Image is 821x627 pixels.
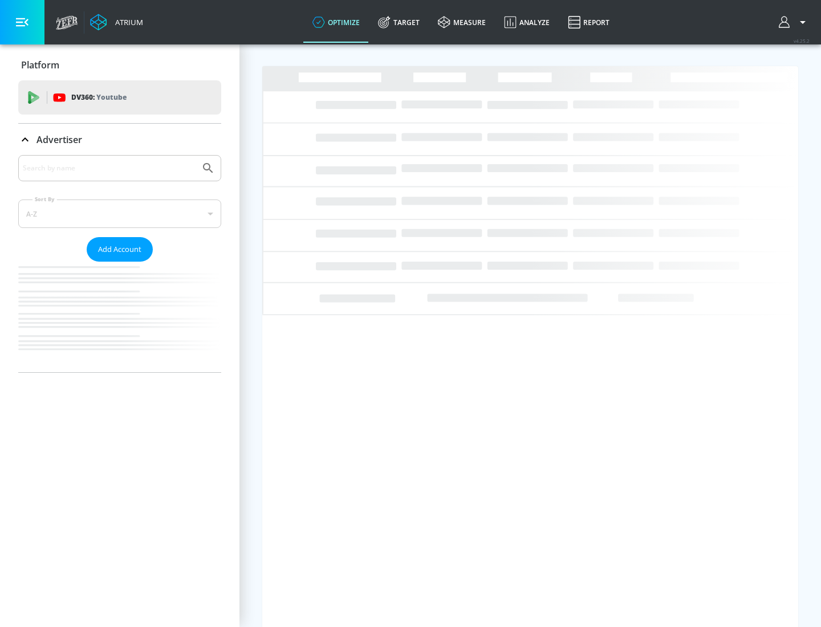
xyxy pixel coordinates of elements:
[87,237,153,262] button: Add Account
[18,49,221,81] div: Platform
[90,14,143,31] a: Atrium
[18,262,221,372] nav: list of Advertiser
[36,133,82,146] p: Advertiser
[98,243,141,256] span: Add Account
[18,199,221,228] div: A-Z
[559,2,619,43] a: Report
[369,2,429,43] a: Target
[429,2,495,43] a: measure
[71,91,127,104] p: DV360:
[18,80,221,115] div: DV360: Youtube
[794,38,810,44] span: v 4.25.2
[32,196,57,203] label: Sort By
[21,59,59,71] p: Platform
[18,124,221,156] div: Advertiser
[96,91,127,103] p: Youtube
[23,161,196,176] input: Search by name
[18,155,221,372] div: Advertiser
[111,17,143,27] div: Atrium
[303,2,369,43] a: optimize
[495,2,559,43] a: Analyze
